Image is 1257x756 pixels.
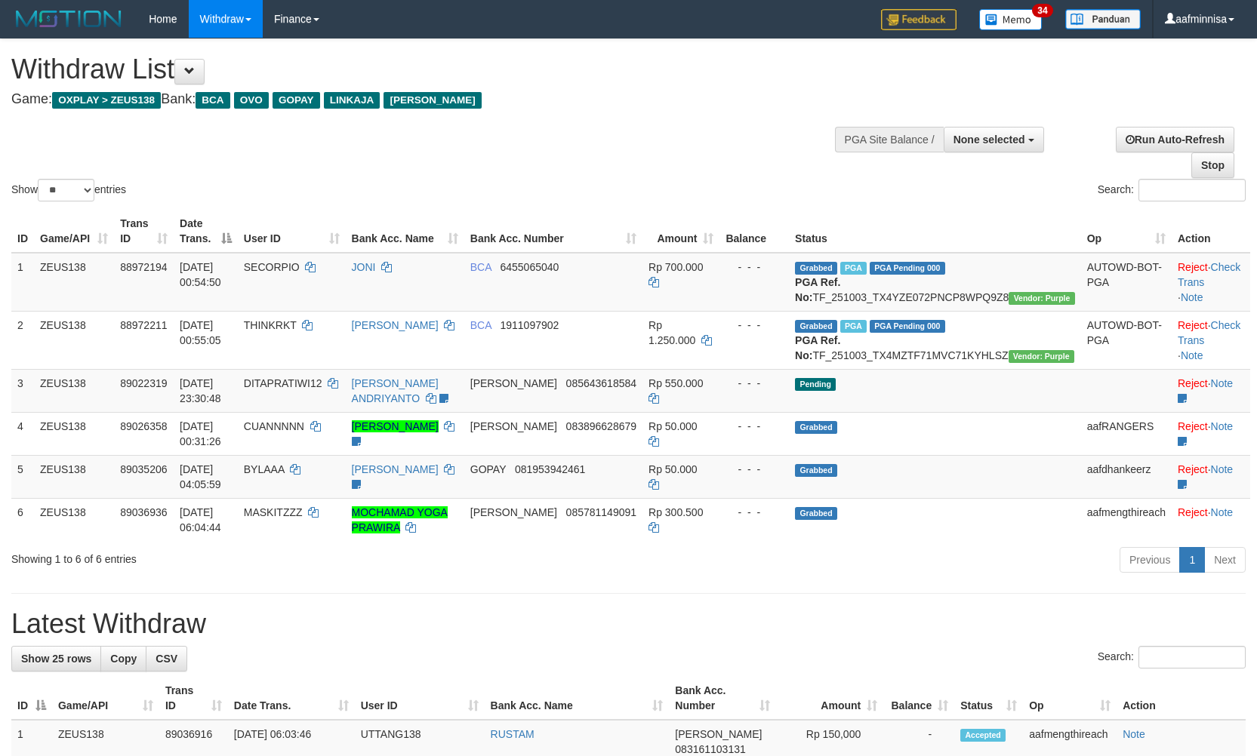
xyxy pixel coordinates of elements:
span: BCA [196,92,230,109]
div: - - - [726,462,783,477]
th: Date Trans.: activate to sort column descending [174,210,238,253]
span: [PERSON_NAME] [384,92,481,109]
td: TF_251003_TX4MZTF71MVC71KYHLSZ [789,311,1081,369]
span: None selected [954,134,1025,146]
td: · [1172,455,1250,498]
a: Next [1204,547,1246,573]
span: OVO [234,92,269,109]
a: Note [1211,420,1234,432]
span: Grabbed [795,464,837,477]
th: Date Trans.: activate to sort column ascending [228,677,355,720]
th: Op: activate to sort column ascending [1081,210,1172,253]
h1: Latest Withdraw [11,609,1246,639]
div: - - - [726,505,783,520]
a: RUSTAM [491,728,535,740]
span: Copy 083896628679 to clipboard [566,420,636,432]
span: Rp 300.500 [649,506,703,518]
a: CSV [146,646,187,671]
span: [DATE] 04:05:59 [180,463,221,490]
div: PGA Site Balance / [835,127,944,152]
span: Marked by aafnoeunsreypich [840,262,867,275]
a: Note [1123,728,1145,740]
th: User ID: activate to sort column ascending [238,210,346,253]
span: GOPAY [273,92,320,109]
a: Note [1181,291,1203,303]
a: [PERSON_NAME] [352,319,439,331]
span: CUANNNNN [244,420,304,432]
span: [DATE] 00:31:26 [180,420,221,447]
th: Amount: activate to sort column ascending [642,210,719,253]
span: Grabbed [795,320,837,333]
h1: Withdraw List [11,54,823,85]
span: Rp 50.000 [649,420,698,432]
td: 5 [11,455,34,498]
a: MOCHAMAD YOGA PRAWIRA [352,506,448,533]
img: panduan.png [1065,9,1141,29]
th: Balance: activate to sort column ascending [883,677,954,720]
a: JONI [352,261,376,273]
a: Copy [100,646,146,671]
span: [DATE] 00:55:05 [180,319,221,346]
a: Reject [1178,377,1208,389]
div: Showing 1 to 6 of 6 entries [11,545,513,567]
span: [DATE] 23:30:48 [180,377,221,404]
h4: Game: Bank: [11,92,823,107]
span: BCA [470,319,491,331]
th: Action [1117,677,1246,720]
td: AUTOWD-BOT-PGA [1081,253,1172,312]
span: 88972194 [120,261,167,273]
td: ZEUS138 [34,369,114,412]
span: CSV [156,653,177,665]
span: [PERSON_NAME] [470,420,557,432]
span: Marked by aafnoeunsreypich [840,320,867,333]
th: Status: activate to sort column ascending [954,677,1023,720]
span: 89036936 [120,506,167,518]
span: Show 25 rows [21,653,91,665]
th: Trans ID: activate to sort column ascending [114,210,174,253]
a: [PERSON_NAME] [352,420,439,432]
a: 1 [1179,547,1205,573]
td: · · [1172,311,1250,369]
span: 88972211 [120,319,167,331]
th: Bank Acc. Number: activate to sort column ascending [669,677,776,720]
span: [DATE] 06:04:44 [180,506,221,533]
span: Copy 081953942461 to clipboard [515,463,585,475]
select: Showentries [38,179,94,201]
td: aafmengthireach [1081,498,1172,541]
th: Game/API: activate to sort column ascending [52,677,159,720]
td: · · [1172,253,1250,312]
span: OXPLAY > ZEUS138 [52,92,161,109]
td: TF_251003_TX4YZE072PNCP8WPQ9Z8 [789,253,1081,312]
td: · [1172,498,1250,541]
td: ZEUS138 [34,455,114,498]
span: LINKAJA [324,92,380,109]
span: DITAPRATIWI12 [244,377,322,389]
th: Action [1172,210,1250,253]
span: Copy 085643618584 to clipboard [566,377,636,389]
img: MOTION_logo.png [11,8,126,30]
th: Balance [719,210,789,253]
span: Grabbed [795,507,837,520]
td: aafRANGERS [1081,412,1172,455]
label: Show entries [11,179,126,201]
input: Search: [1138,179,1246,201]
span: 34 [1032,4,1052,17]
a: Reject [1178,506,1208,518]
span: Vendor URL: https://trx4.1velocity.biz [1009,292,1074,305]
span: Grabbed [795,262,837,275]
span: Rp 700.000 [649,261,703,273]
b: PGA Ref. No: [795,276,840,303]
td: ZEUS138 [34,412,114,455]
div: - - - [726,419,783,434]
img: Button%20Memo.svg [979,9,1043,30]
span: BCA [470,261,491,273]
th: User ID: activate to sort column ascending [355,677,485,720]
span: Copy 6455065040 to clipboard [500,261,559,273]
span: Rp 550.000 [649,377,703,389]
b: PGA Ref. No: [795,334,840,361]
input: Search: [1138,646,1246,668]
span: [PERSON_NAME] [675,728,762,740]
span: 89022319 [120,377,167,389]
th: Amount: activate to sort column ascending [776,677,883,720]
th: Bank Acc. Name: activate to sort column ascending [485,677,670,720]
